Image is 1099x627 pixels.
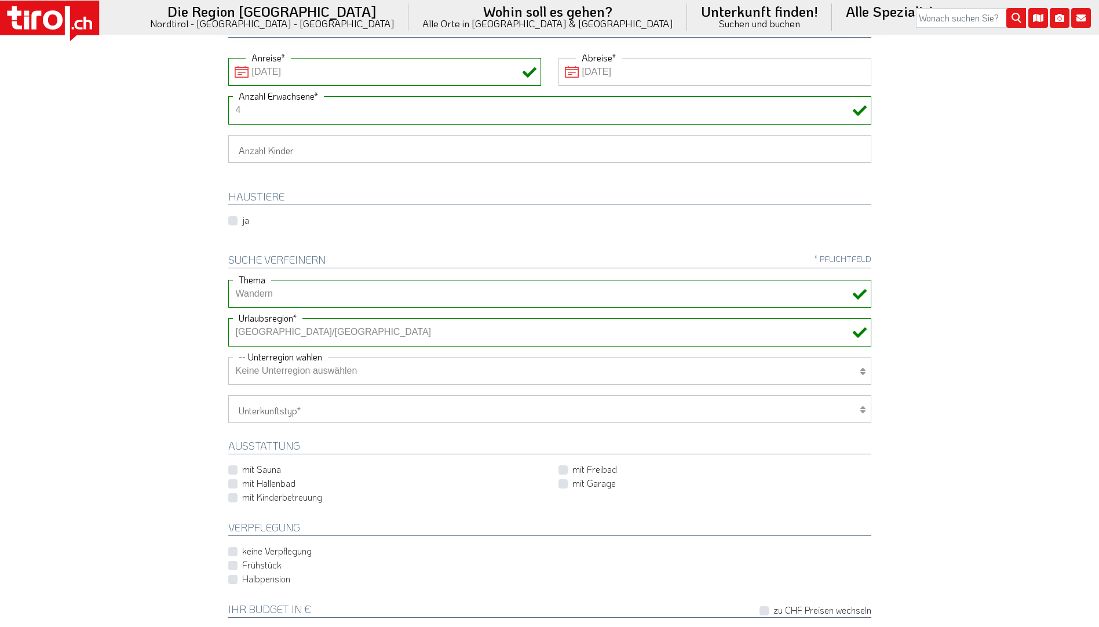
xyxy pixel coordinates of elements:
[1050,8,1069,28] i: Fotogalerie
[242,463,281,476] label: mit Sauna
[701,19,818,28] small: Suchen und buchen
[242,214,249,227] label: ja
[1028,8,1048,28] i: Karte öffnen
[228,191,871,205] h2: HAUSTIERE
[916,8,1026,28] input: Wonach suchen Sie?
[422,19,673,28] small: Alle Orte in [GEOGRAPHIC_DATA] & [GEOGRAPHIC_DATA]
[242,573,290,585] label: Halbpension
[242,491,322,504] label: mit Kinderbetreuung
[228,440,871,454] h2: Ausstattung
[814,254,871,263] span: * Pflichtfeld
[242,477,295,490] label: mit Hallenbad
[572,463,617,476] label: mit Freibad
[228,522,871,536] h2: Verpflegung
[228,604,871,618] h2: Ihr Budget in €
[228,254,871,268] h2: Suche verfeinern
[150,19,395,28] small: Nordtirol - [GEOGRAPHIC_DATA] - [GEOGRAPHIC_DATA]
[1071,8,1091,28] i: Kontakt
[773,604,871,617] label: zu CHF Preisen wechseln
[242,545,312,557] label: keine Verpflegung
[572,477,616,490] label: mit Garage
[242,559,282,571] label: Frühstück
